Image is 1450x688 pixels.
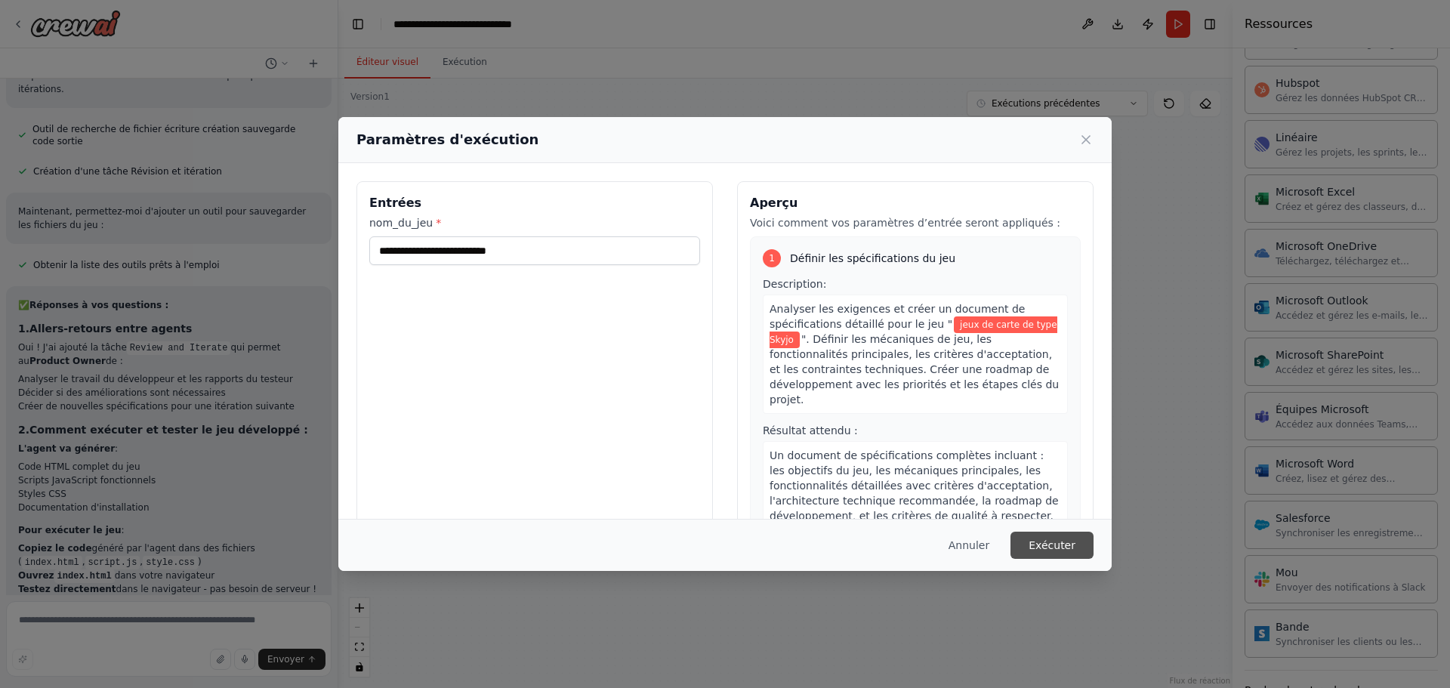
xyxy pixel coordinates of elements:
font: Entrées [369,196,421,210]
font: 1 [769,253,775,264]
font: Analyser les exigences et créer un document de spécifications détaillé pour le jeu " [770,303,1025,330]
font: ". Définir les mécaniques de jeu, les fonctionnalités principales, les critères d'acceptation, et... [770,333,1059,406]
font: Aperçu [750,196,797,210]
font: Voici comment vos paramètres d’entrée seront appliqués : [750,217,1060,229]
font: nom_du_jeu [369,217,433,229]
button: Annuler [936,532,1001,559]
font: Exécuter [1029,539,1075,551]
font: Paramètres d'exécution [356,131,538,147]
font: Résultat attendu : [763,424,858,437]
font: Définir les spécifications du jeu [790,252,955,264]
font: Un document de spécifications complètes incluant : les objectifs du jeu, les mécaniques principal... [770,449,1059,522]
font: Description: [763,278,826,290]
span: Variable : nom_du_jeu [770,316,1057,348]
font: Annuler [949,539,989,551]
button: Exécuter [1010,532,1094,559]
font: jeux de carte de type Skyjo [770,319,1057,345]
